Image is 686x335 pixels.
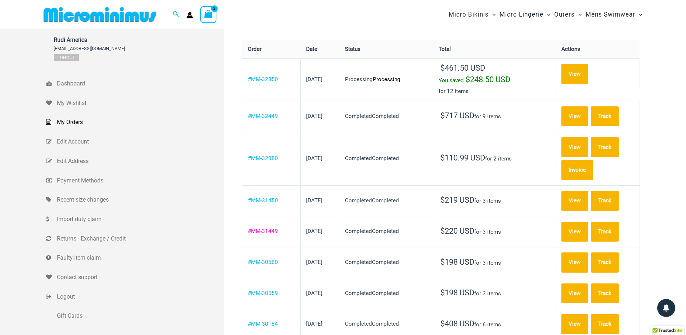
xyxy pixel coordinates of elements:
[440,319,474,328] span: 408 USD
[586,5,635,24] span: Mens Swimwear
[306,197,322,204] time: [DATE]
[306,259,322,265] time: [DATE]
[466,75,510,84] span: 248.50 USD
[440,195,445,204] span: $
[433,216,556,247] td: for 3 items
[440,111,474,120] span: 717 USD
[57,214,223,225] span: Import duty claim
[440,257,474,266] span: 198 USD
[46,248,224,268] a: Faulty item claim
[584,4,644,26] a: Mens SwimwearMenu ToggleMenu Toggle
[466,75,470,84] span: $
[440,153,445,162] span: $
[439,46,451,52] span: Total
[41,6,159,23] img: MM SHOP LOGO FLAT
[46,210,224,229] a: Import duty claim
[339,278,433,309] td: CompletedCompleted
[433,185,556,216] td: for 3 items
[57,310,223,321] span: Gift Cards
[339,185,433,216] td: CompletedCompleted
[46,268,224,287] a: Contact support
[46,190,224,210] a: Recent size changes
[57,117,223,128] span: My Orders
[57,98,223,109] span: My Wishlist
[591,191,619,211] a: Track order number MM-31450
[433,58,556,101] td: for 12 items
[440,195,474,204] span: 219 USD
[561,283,588,303] a: View order MM-30559
[373,76,400,83] mark: Processing
[46,93,224,113] a: My Wishlist
[439,74,550,86] div: You saved
[561,160,593,180] a: Invoice order number MM-32080
[339,101,433,132] td: CompletedCompleted
[57,156,223,167] span: Edit Address
[433,101,556,132] td: for 9 items
[561,46,580,52] span: Actions
[306,155,322,162] time: [DATE]
[345,46,360,52] span: Status
[591,314,619,334] a: Track order number MM-30184
[46,306,224,326] a: Gift Cards
[440,288,474,297] span: 198 USD
[591,137,619,157] a: Track order number MM-32080
[339,58,433,101] td: Processing
[591,222,619,242] a: Track order number MM-31449
[306,46,317,52] span: Date
[248,259,278,265] a: View order number MM-30560
[440,319,445,328] span: $
[46,151,224,171] a: Edit Address
[433,278,556,309] td: for 3 items
[248,76,278,83] a: View order number MM-32850
[200,6,217,23] a: View Shopping Cart, 3 items
[449,5,489,24] span: Micro Bikinis
[561,106,588,126] a: View order MM-32449
[499,5,543,24] span: Micro Lingerie
[440,288,445,297] span: $
[440,63,445,72] span: $
[440,257,445,266] span: $
[339,216,433,247] td: CompletedCompleted
[248,46,261,52] span: Order
[57,175,223,186] span: Payment Methods
[561,191,588,211] a: View order MM-31450
[591,252,619,272] a: Track order number MM-30560
[306,290,322,296] time: [DATE]
[54,36,125,43] span: Rudi America
[561,64,588,84] a: View order MM-32850
[498,4,552,26] a: Micro LingerieMenu ToggleMenu Toggle
[489,5,496,24] span: Menu Toggle
[173,10,179,19] a: Search icon link
[433,247,556,278] td: for 3 items
[561,314,588,334] a: View order MM-30184
[561,222,588,242] a: View order MM-31449
[57,291,223,302] span: Logout
[248,321,278,327] a: View order number MM-30184
[554,5,575,24] span: Outers
[446,3,646,27] nav: Site Navigation
[447,4,498,26] a: Micro BikinisMenu ToggleMenu Toggle
[46,171,224,190] a: Payment Methods
[306,228,322,234] time: [DATE]
[561,137,588,157] a: View order MM-32080
[575,5,582,24] span: Menu Toggle
[440,153,485,162] span: 110.99 USD
[248,290,278,296] a: View order number MM-30559
[306,113,322,119] time: [DATE]
[46,74,224,93] a: Dashboard
[57,136,223,147] span: Edit Account
[306,321,322,327] time: [DATE]
[57,194,223,205] span: Recent size changes
[591,106,619,126] a: Track order number MM-32449
[248,228,278,234] a: View order number MM-31449
[591,283,619,303] a: Track order number MM-30559
[187,12,193,18] a: Account icon link
[440,226,445,235] span: $
[339,247,433,278] td: CompletedCompleted
[635,5,642,24] span: Menu Toggle
[46,113,224,132] a: My Orders
[433,132,556,185] td: for 2 items
[46,229,224,248] a: Returns - Exchange / Credit
[339,132,433,185] td: CompletedCompleted
[57,252,223,263] span: Faulty item claim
